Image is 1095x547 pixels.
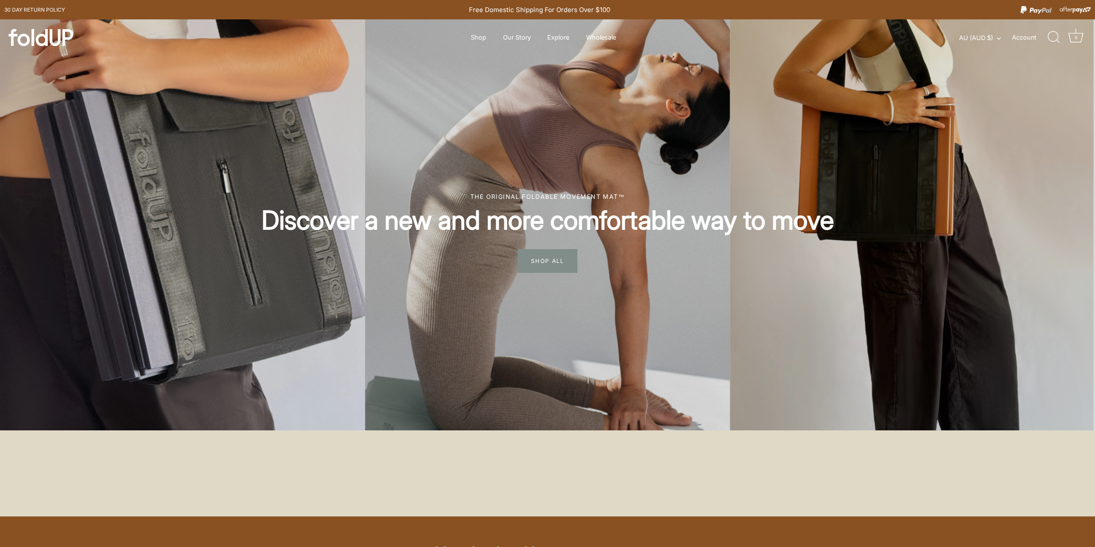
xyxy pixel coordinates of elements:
[1072,33,1080,42] div: 0
[578,29,623,46] a: Wholesale
[1012,32,1052,43] a: Account
[39,192,1056,201] div: The original foldable movement mat™
[518,249,577,272] span: SHOP ALL
[1067,28,1086,47] a: Cart
[9,29,136,46] a: foldUP
[495,29,538,46] a: Our Story
[959,34,1010,42] button: AU (AUD $)
[463,29,494,46] a: Shop
[9,29,73,46] img: foldUP
[540,29,577,46] a: Explore
[1045,28,1064,47] a: Search
[4,5,65,15] a: 30 day Return policy
[39,204,1056,236] h2: Discover a new and more comfortable way to move
[450,29,637,46] div: Primary navigation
